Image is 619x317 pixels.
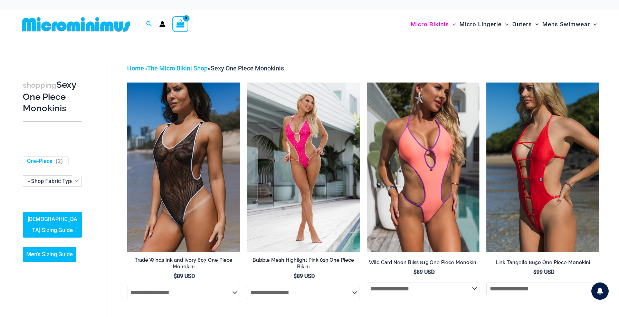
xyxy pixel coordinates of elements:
span: Menu Toggle [502,16,508,33]
h2: Wild Card Neon Bliss 819 One Piece Monokini [367,259,480,266]
span: Micro Lingerie [459,16,502,33]
span: Sexy One Piece Monokinis [211,65,284,72]
a: Bubble Mesh Highlight Pink 819 One Piece Bikini [247,257,360,272]
a: [DEMOGRAPHIC_DATA] Sizing Guide [23,212,82,238]
a: Men’s Sizing Guide [23,247,76,262]
span: $ [294,273,297,279]
a: Tradewinds Ink and Ivory 807 One Piece 03Tradewinds Ink and Ivory 807 One Piece 04Tradewinds Ink ... [127,83,240,252]
a: Bubble Mesh Highlight Pink 819 One Piece 01Bubble Mesh Highlight Pink 819 One Piece 03Bubble Mesh... [247,83,360,252]
a: Link Tangello 8650 One Piece Monokini 11Link Tangello 8650 One Piece Monokini 12Link Tangello 865... [486,83,599,252]
span: ( ) [56,158,63,165]
a: Trade Winds Ink and Ivory 807 One Piece Monokini [127,257,240,272]
bdi: 89 USD [174,273,195,279]
a: Wild Card Neon Bliss 819 One Piece Monokini [367,259,480,268]
img: Bubble Mesh Highlight Pink 819 One Piece 01 [247,83,360,252]
a: OutersMenu ToggleMenu Toggle [511,14,541,35]
a: One-Piece [27,158,53,165]
nav: Site Navigation [408,13,600,36]
a: Micro LingerieMenu ToggleMenu Toggle [458,14,510,35]
a: Wild Card Neon Bliss 819 One Piece 04Wild Card Neon Bliss 819 One Piece 05Wild Card Neon Bliss 81... [367,83,480,252]
span: Menu Toggle [590,16,597,33]
h2: Link Tangello 8650 One Piece Monokini [486,259,599,266]
bdi: 89 USD [294,273,315,279]
h2: Trade Winds Ink and Ivory 807 One Piece Monokini [127,257,240,270]
img: Tradewinds Ink and Ivory 807 One Piece 03 [127,83,240,252]
span: $ [413,269,417,275]
span: - Shop Fabric Type [23,175,82,187]
h3: Sexy One Piece Monokinis [23,79,82,114]
span: Menu Toggle [532,16,539,33]
h2: Bubble Mesh Highlight Pink 819 One Piece Bikini [247,257,360,270]
span: Outers [512,16,532,33]
a: Link Tangello 8650 One Piece Monokini [486,259,599,268]
span: Menu Toggle [449,16,456,33]
span: 2 [58,158,61,164]
span: Micro Bikinis [411,16,449,33]
a: Micro BikinisMenu ToggleMenu Toggle [409,14,458,35]
span: $ [174,273,177,279]
span: $ [533,269,536,275]
span: shopping [23,81,56,89]
img: MM SHOP LOGO FLAT [19,17,133,32]
span: - Shop Fabric Type [28,178,74,184]
img: Link Tangello 8650 One Piece Monokini 11 [486,83,599,252]
a: The Micro Bikini Shop [147,65,208,72]
a: Search icon link [146,20,152,29]
bdi: 89 USD [413,269,435,275]
bdi: 99 USD [533,269,554,275]
a: Account icon link [159,21,165,27]
a: Mens SwimwearMenu ToggleMenu Toggle [541,14,599,35]
img: Wild Card Neon Bliss 819 One Piece 04 [367,83,480,252]
span: Mens Swimwear [542,16,590,33]
a: Home [127,65,144,72]
a: View Shopping Cart, empty [172,16,188,32]
span: » » [127,65,284,72]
